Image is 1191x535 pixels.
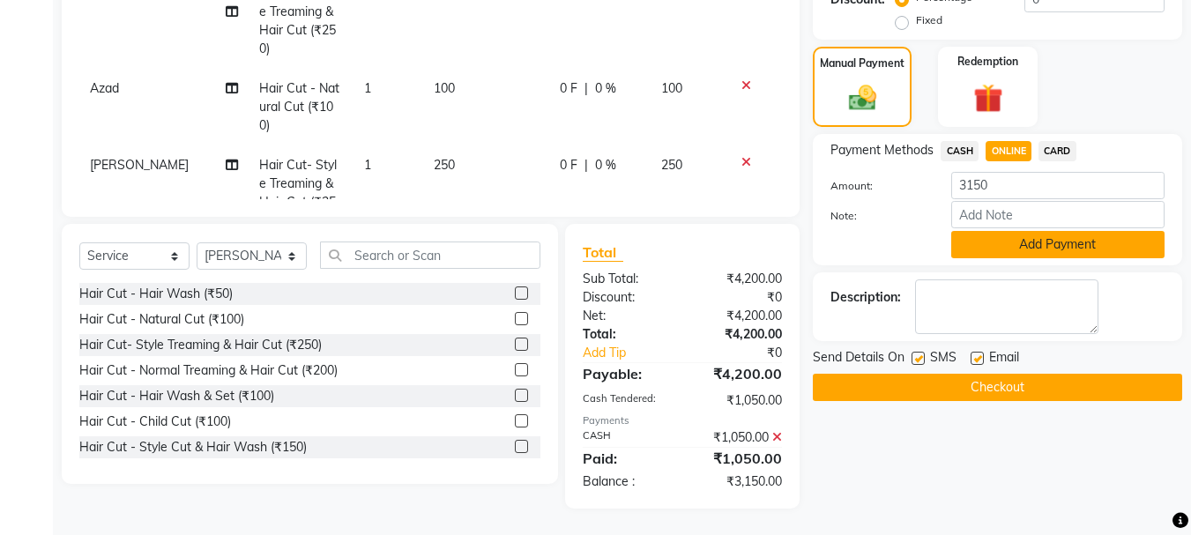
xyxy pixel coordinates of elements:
[79,285,233,303] div: Hair Cut - Hair Wash (₹50)
[820,56,904,71] label: Manual Payment
[79,336,322,354] div: Hair Cut- Style Treaming & Hair Cut (₹250)
[682,472,795,491] div: ₹3,150.00
[79,412,231,431] div: Hair Cut - Child Cut (₹100)
[569,391,682,410] div: Cash Tendered:
[569,428,682,447] div: CASH
[813,348,904,370] span: Send Details On
[569,448,682,469] div: Paid:
[569,472,682,491] div: Balance :
[583,413,782,428] div: Payments
[79,387,274,405] div: Hair Cut - Hair Wash & Set (₹100)
[583,243,623,262] span: Total
[682,448,795,469] div: ₹1,050.00
[682,307,795,325] div: ₹4,200.00
[941,141,979,161] span: CASH
[951,172,1165,199] input: Amount
[930,348,957,370] span: SMS
[364,157,371,173] span: 1
[79,361,338,380] div: Hair Cut - Normal Treaming & Hair Cut (₹200)
[817,208,937,224] label: Note:
[830,141,934,160] span: Payment Methods
[259,157,337,228] span: Hair Cut- Style Treaming & Hair Cut (₹250)
[830,288,901,307] div: Description:
[569,325,682,344] div: Total:
[682,428,795,447] div: ₹1,050.00
[569,363,682,384] div: Payable:
[951,201,1165,228] input: Add Note
[682,391,795,410] div: ₹1,050.00
[79,438,307,457] div: Hair Cut - Style Cut & Hair Wash (₹150)
[989,348,1019,370] span: Email
[560,79,577,98] span: 0 F
[840,82,885,114] img: _cash.svg
[90,80,119,96] span: Azad
[957,54,1018,70] label: Redemption
[569,288,682,307] div: Discount:
[916,12,942,28] label: Fixed
[661,80,682,96] span: 100
[569,270,682,288] div: Sub Total:
[964,80,1012,116] img: _gift.svg
[584,156,588,175] span: |
[569,344,701,362] a: Add Tip
[682,270,795,288] div: ₹4,200.00
[364,80,371,96] span: 1
[595,79,616,98] span: 0 %
[817,178,937,194] label: Amount:
[813,374,1182,401] button: Checkout
[702,344,796,362] div: ₹0
[320,241,540,269] input: Search or Scan
[1038,141,1076,161] span: CARD
[682,363,795,384] div: ₹4,200.00
[434,157,455,173] span: 250
[682,325,795,344] div: ₹4,200.00
[986,141,1031,161] span: ONLINE
[569,307,682,325] div: Net:
[682,288,795,307] div: ₹0
[434,80,455,96] span: 100
[90,157,189,173] span: [PERSON_NAME]
[951,231,1165,258] button: Add Payment
[661,157,682,173] span: 250
[584,79,588,98] span: |
[560,156,577,175] span: 0 F
[595,156,616,175] span: 0 %
[259,80,339,133] span: Hair Cut - Natural Cut (₹100)
[79,310,244,329] div: Hair Cut - Natural Cut (₹100)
